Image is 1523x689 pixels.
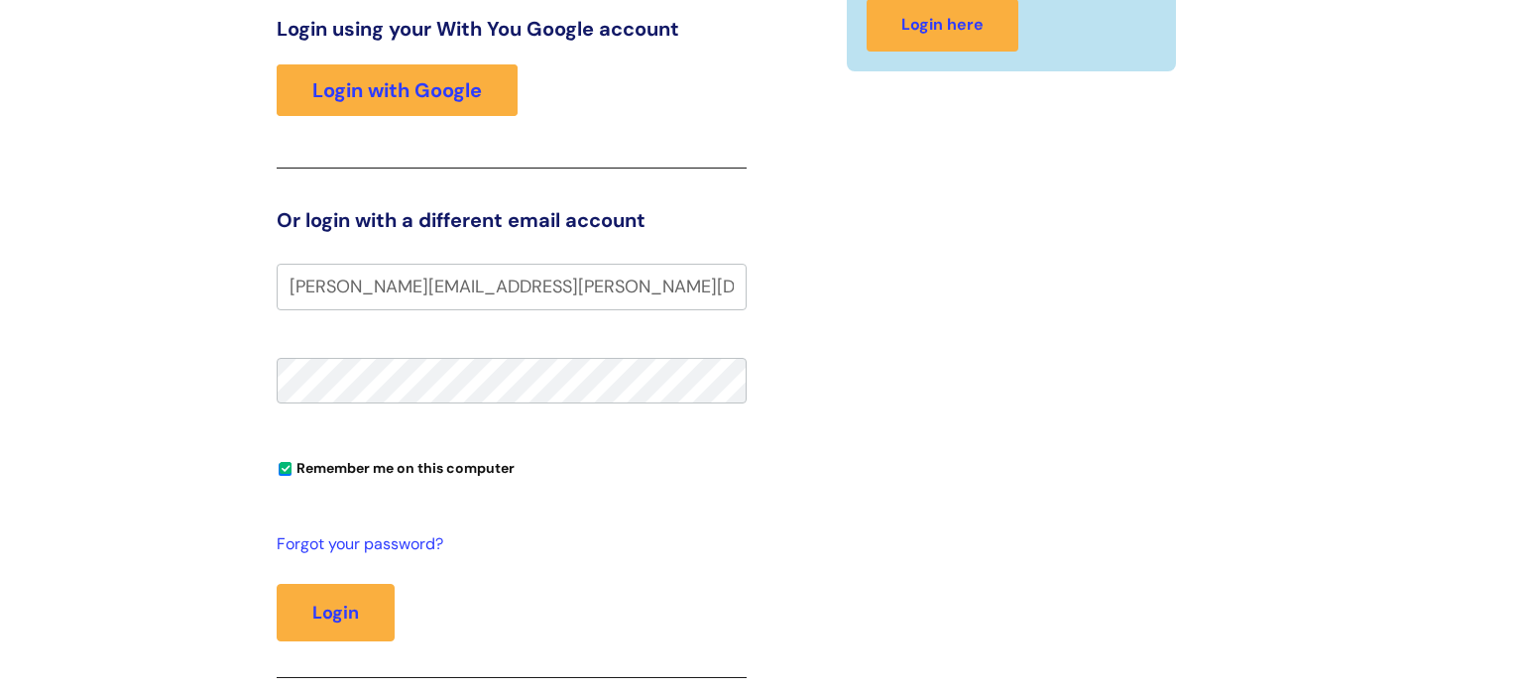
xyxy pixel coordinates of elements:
[279,463,292,476] input: Remember me on this computer
[277,17,747,41] h3: Login using your With You Google account
[277,64,518,116] a: Login with Google
[277,584,395,641] button: Login
[277,455,515,477] label: Remember me on this computer
[277,451,747,483] div: You can uncheck this option if you're logging in from a shared device
[277,208,747,232] h3: Or login with a different email account
[277,530,737,559] a: Forgot your password?
[277,264,747,309] input: Your e-mail address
